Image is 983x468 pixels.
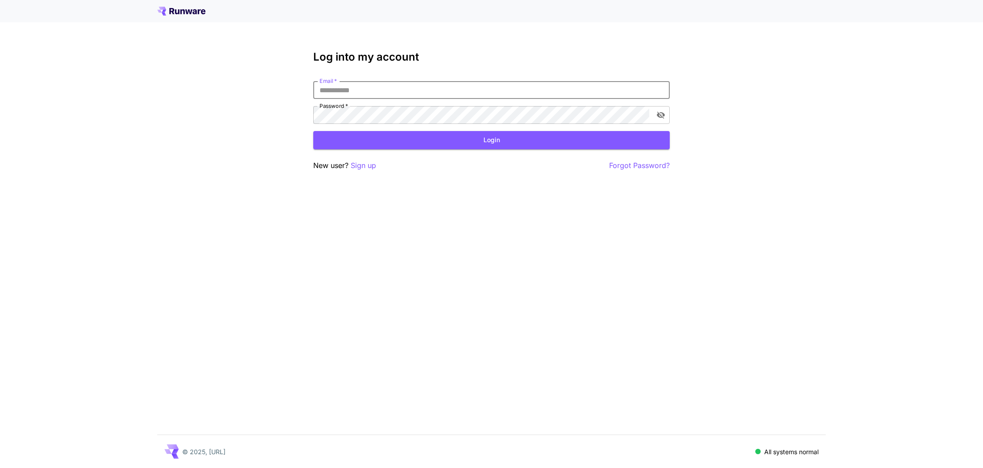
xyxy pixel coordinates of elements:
label: Email [319,77,337,85]
button: toggle password visibility [653,107,669,123]
h3: Log into my account [313,51,670,63]
button: Forgot Password? [609,160,670,171]
p: © 2025, [URL] [182,447,225,456]
p: New user? [313,160,376,171]
label: Password [319,102,348,110]
button: Login [313,131,670,149]
p: All systems normal [764,447,819,456]
button: Sign up [351,160,376,171]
